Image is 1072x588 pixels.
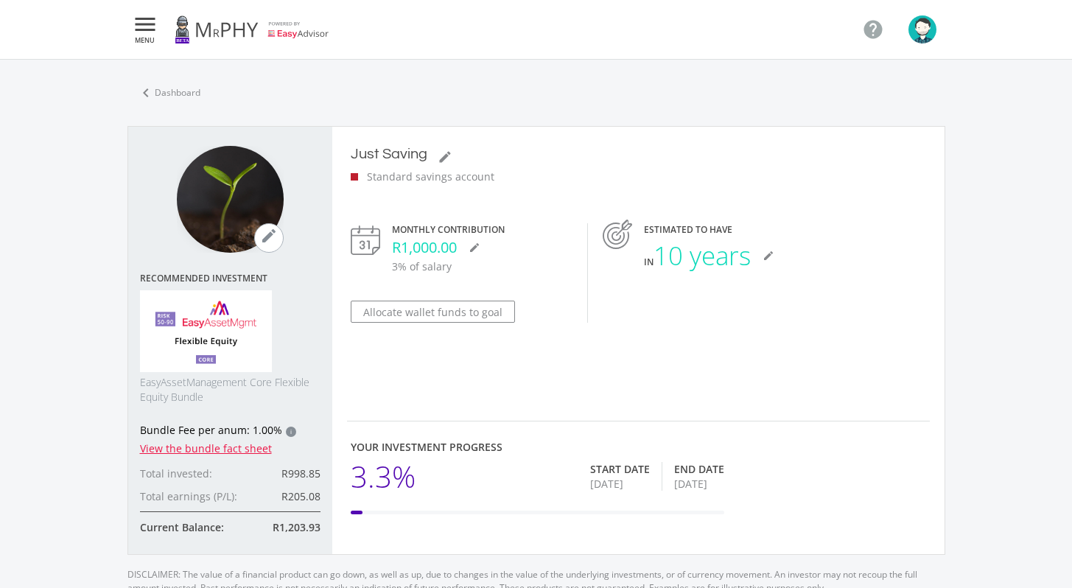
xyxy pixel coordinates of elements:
a: chevron_leftDashboard [127,77,210,108]
div: ESTIMATED TO HAVE [644,223,926,237]
p: 3% of salary [392,259,572,274]
img: avatar.png [908,15,936,43]
div: R1,000.00 [392,237,572,259]
div: Total invested: [140,466,248,481]
div: Start Date [590,462,650,477]
div: Total earnings (P/L): [140,489,248,504]
div: i [286,427,296,437]
button: mode_edit [463,237,486,259]
div: [DATE] [674,477,724,491]
button: mode_edit [254,223,284,253]
span: MENU [132,37,158,43]
button: mode_edit [757,245,780,267]
img: calendar-icon.svg [351,225,380,255]
span: EasyAssetManagement Core Flexible Equity Bundle [140,375,320,405]
button:  MENU [127,15,163,44]
div: 10 years [644,237,751,275]
i: mode_edit [469,242,480,253]
div: R1,203.93 [248,519,320,535]
i: chevron_left [137,84,155,102]
div: Standard savings account [351,169,495,184]
img: EMPBundle_CEquity.png [140,290,273,373]
i: mode_edit [438,150,452,164]
p: Just Saving [351,145,427,163]
button: Allocate wallet funds to goal [351,301,515,323]
div: Bundle Fee per anum: 1.00% [140,422,320,441]
i: mode_edit [763,250,774,262]
div: [DATE] [590,477,650,491]
a: View the bundle fact sheet [140,441,272,455]
button: mode_edit [433,146,457,168]
div: 3.3% [351,455,416,499]
div: End Date [674,462,724,477]
i: mode_edit [260,227,278,245]
div: R998.85 [248,466,320,481]
div: Monthly Contribution [392,223,572,237]
span: in [644,256,654,268]
img: target-icon.svg [603,220,632,249]
div: R205.08 [248,489,320,504]
i:  [862,18,884,41]
span: Recommended Investment [140,273,320,284]
i:  [132,15,158,33]
div: Current Balance: [140,519,248,535]
div: Your Investment Progress [351,439,724,455]
a:  [856,13,890,46]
